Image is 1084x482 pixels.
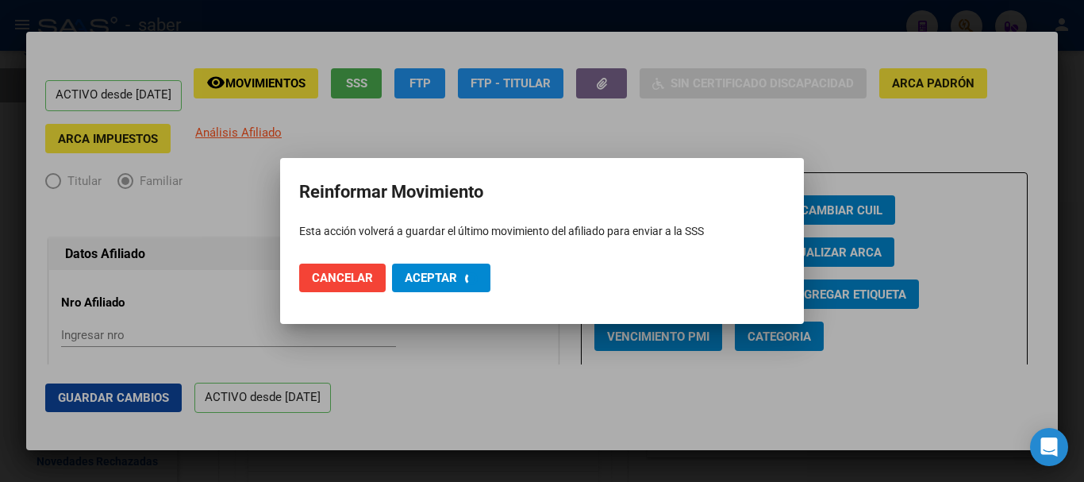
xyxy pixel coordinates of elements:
[392,264,490,292] button: Aceptar
[299,264,386,292] button: Cancelar
[299,177,785,207] h2: Reinformar Movimiento
[405,271,457,285] span: Aceptar
[1030,428,1068,466] div: Open Intercom Messenger
[312,271,373,285] span: Cancelar
[299,223,785,240] p: Esta acción volverá a guardar el último movimiento del afiliado para enviar a la SSS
